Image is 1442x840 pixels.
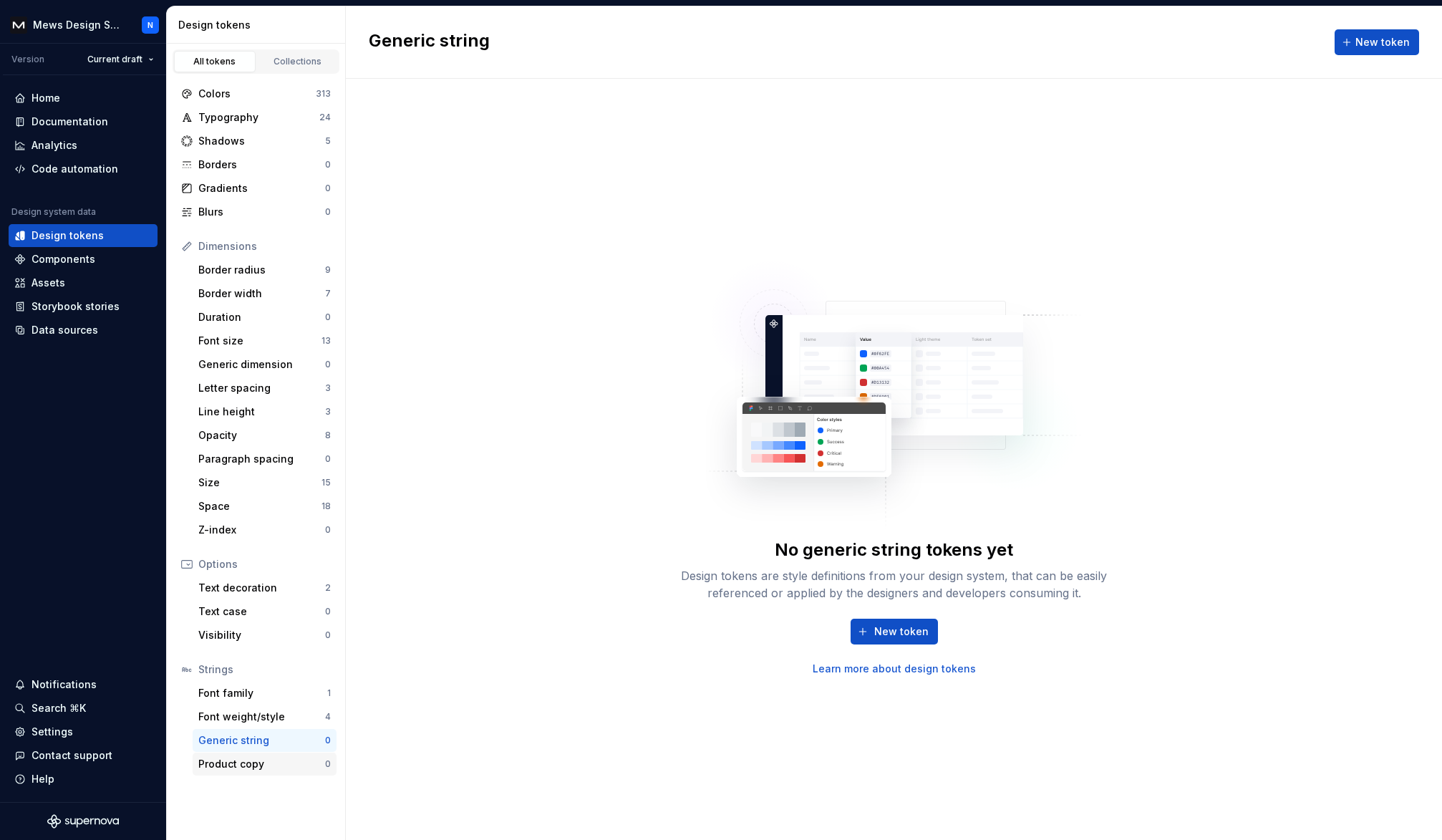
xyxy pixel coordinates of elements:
[325,264,331,276] div: 9
[325,159,331,170] div: 0
[198,523,325,537] div: Z-index
[81,49,160,69] button: Current draft
[325,430,331,441] div: 8
[32,228,104,243] div: Design tokens
[665,567,1123,602] div: Design tokens are style definitions from your design system, that can be easily referenced or app...
[193,353,337,376] a: Generic dimension0
[193,377,337,400] a: Letter spacing3
[198,557,331,571] div: Options
[9,110,158,133] a: Documentation
[175,82,337,105] a: Colors313
[193,600,337,623] a: Text case0
[32,772,54,786] div: Help
[193,424,337,447] a: Opacity8
[198,310,325,324] div: Duration
[193,448,337,470] a: Paragraph spacing0
[316,88,331,100] div: 313
[813,662,976,676] a: Learn more about design tokens
[9,224,158,247] a: Design tokens
[325,183,331,194] div: 0
[198,628,325,642] div: Visibility
[32,677,97,692] div: Notifications
[198,334,321,348] div: Font size
[321,335,331,347] div: 13
[175,201,337,223] a: Blurs0
[9,319,158,342] a: Data sources
[193,624,337,647] a: Visibility0
[193,753,337,776] a: Product copy0
[198,662,331,677] div: Strings
[193,576,337,599] a: Text decoration2
[327,687,331,699] div: 1
[198,405,325,419] div: Line height
[198,87,316,101] div: Colors
[325,453,331,465] div: 0
[11,206,96,218] div: Design system data
[193,705,337,728] a: Font weight/style4
[32,162,118,176] div: Code automation
[147,19,153,31] div: N
[325,629,331,641] div: 0
[775,539,1013,561] div: No generic string tokens yet
[32,725,73,739] div: Settings
[851,619,938,645] button: New token
[178,18,339,32] div: Design tokens
[198,452,325,466] div: Paragraph spacing
[32,299,120,314] div: Storybook stories
[9,673,158,696] button: Notifications
[325,135,331,147] div: 5
[9,271,158,294] a: Assets
[1335,29,1419,55] button: New token
[179,56,251,67] div: All tokens
[193,495,337,518] a: Space18
[325,406,331,417] div: 3
[193,518,337,541] a: Z-index0
[9,158,158,180] a: Code automation
[325,606,331,617] div: 0
[9,697,158,720] button: Search ⌘K
[325,524,331,536] div: 0
[47,814,119,829] a: Supernova Logo
[11,54,44,65] div: Version
[32,276,65,290] div: Assets
[198,475,321,490] div: Size
[325,758,331,770] div: 0
[198,499,321,513] div: Space
[321,501,331,512] div: 18
[369,29,490,55] h2: Generic string
[325,382,331,394] div: 3
[193,329,337,352] a: Font size13
[32,115,108,129] div: Documentation
[198,134,325,148] div: Shadows
[325,288,331,299] div: 7
[321,477,331,488] div: 15
[10,16,27,34] img: e23f8d03-a76c-4364-8d4f-1225f58777f7.png
[198,604,325,619] div: Text case
[9,295,158,318] a: Storybook stories
[87,54,142,65] span: Current draft
[33,18,125,32] div: Mews Design System
[325,711,331,723] div: 4
[193,259,337,281] a: Border radius9
[32,91,60,105] div: Home
[198,428,325,443] div: Opacity
[175,130,337,153] a: Shadows5
[198,205,325,219] div: Blurs
[32,748,112,763] div: Contact support
[1355,35,1410,49] span: New token
[198,357,325,372] div: Generic dimension
[198,757,325,771] div: Product copy
[198,263,325,277] div: Border radius
[175,106,337,129] a: Typography24
[193,400,337,423] a: Line height3
[325,312,331,323] div: 0
[9,87,158,110] a: Home
[9,744,158,767] button: Contact support
[874,624,929,639] span: New token
[175,177,337,200] a: Gradients0
[32,252,95,266] div: Components
[198,181,325,195] div: Gradients
[198,110,319,125] div: Typography
[262,56,334,67] div: Collections
[193,471,337,494] a: Size15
